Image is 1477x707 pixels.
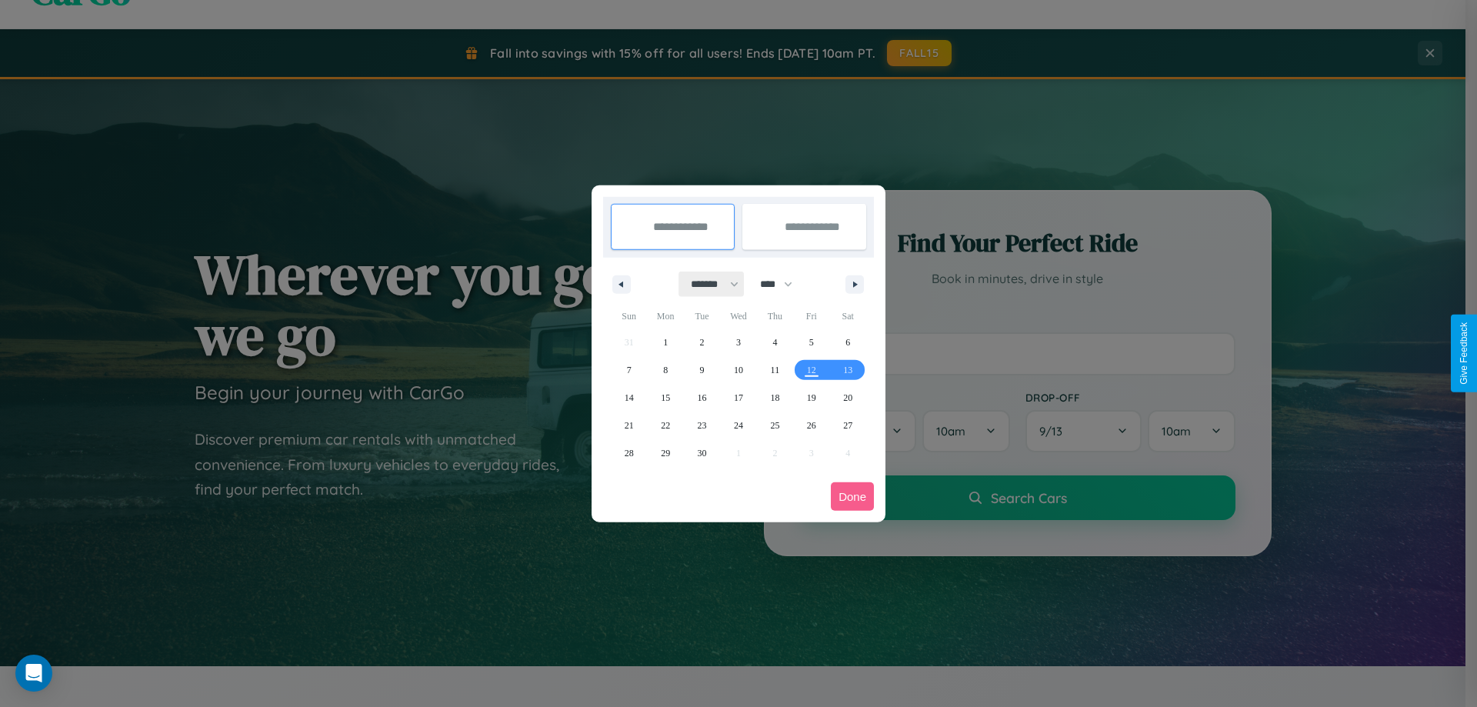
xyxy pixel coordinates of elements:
span: 11 [771,356,780,384]
span: 24 [734,412,743,439]
span: 6 [845,328,850,356]
span: 7 [627,356,632,384]
button: 1 [647,328,683,356]
span: 8 [663,356,668,384]
span: 30 [698,439,707,467]
button: 14 [611,384,647,412]
button: 6 [830,328,866,356]
span: 19 [807,384,816,412]
button: 28 [611,439,647,467]
span: 13 [843,356,852,384]
span: 12 [807,356,816,384]
span: Tue [684,304,720,328]
button: 18 [757,384,793,412]
button: 11 [757,356,793,384]
span: 28 [625,439,634,467]
span: 18 [770,384,779,412]
span: 5 [809,328,814,356]
button: 10 [720,356,756,384]
button: 20 [830,384,866,412]
span: 25 [770,412,779,439]
span: Sat [830,304,866,328]
button: 8 [647,356,683,384]
button: Done [831,482,874,511]
span: 15 [661,384,670,412]
button: 7 [611,356,647,384]
span: Fri [793,304,829,328]
button: 16 [684,384,720,412]
button: 13 [830,356,866,384]
button: 12 [793,356,829,384]
span: 4 [772,328,777,356]
span: 21 [625,412,634,439]
button: 9 [684,356,720,384]
button: 5 [793,328,829,356]
span: 10 [734,356,743,384]
button: 22 [647,412,683,439]
span: Sun [611,304,647,328]
button: 24 [720,412,756,439]
span: 3 [736,328,741,356]
button: 30 [684,439,720,467]
span: 22 [661,412,670,439]
span: 9 [700,356,705,384]
span: Thu [757,304,793,328]
span: 29 [661,439,670,467]
div: Give Feedback [1459,322,1469,385]
button: 29 [647,439,683,467]
span: 26 [807,412,816,439]
button: 27 [830,412,866,439]
span: 27 [843,412,852,439]
button: 2 [684,328,720,356]
button: 3 [720,328,756,356]
span: 14 [625,384,634,412]
span: 23 [698,412,707,439]
div: Open Intercom Messenger [15,655,52,692]
span: 1 [663,328,668,356]
span: Mon [647,304,683,328]
button: 17 [720,384,756,412]
button: 15 [647,384,683,412]
span: 2 [700,328,705,356]
span: 20 [843,384,852,412]
button: 21 [611,412,647,439]
span: 16 [698,384,707,412]
button: 25 [757,412,793,439]
button: 19 [793,384,829,412]
button: 26 [793,412,829,439]
span: Wed [720,304,756,328]
button: 23 [684,412,720,439]
button: 4 [757,328,793,356]
span: 17 [734,384,743,412]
